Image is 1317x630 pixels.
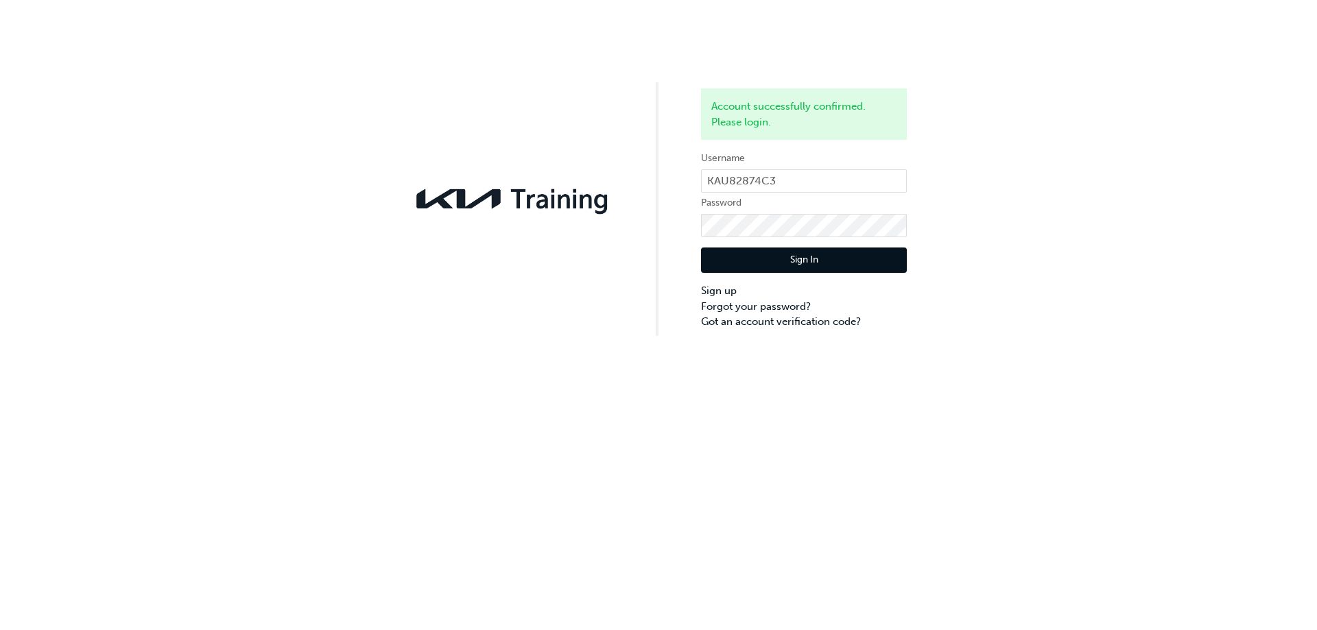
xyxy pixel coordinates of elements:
div: Account successfully confirmed. Please login. [701,88,907,140]
img: kia-training [410,180,616,217]
a: Forgot your password? [701,299,907,315]
input: Username [701,169,907,193]
a: Got an account verification code? [701,314,907,330]
a: Sign up [701,283,907,299]
button: Sign In [701,247,907,274]
label: Username [701,150,907,167]
label: Password [701,195,907,211]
